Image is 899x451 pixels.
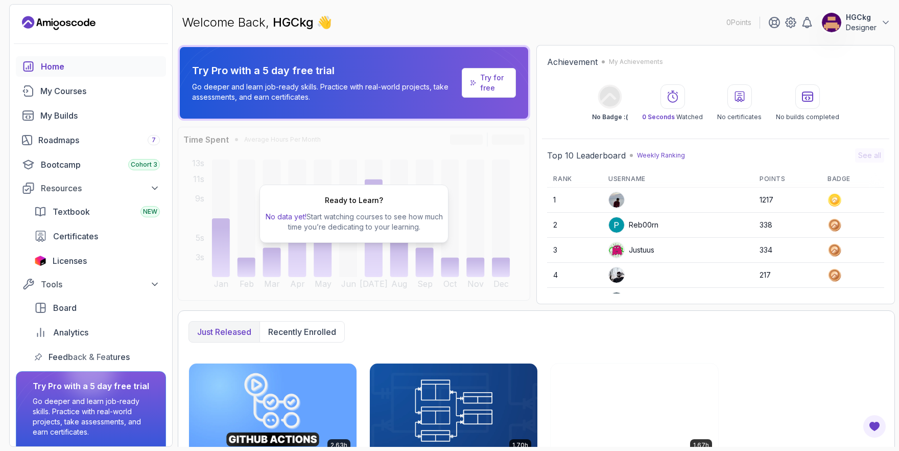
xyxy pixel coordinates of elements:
td: 2 [547,213,602,238]
button: See all [855,148,884,163]
span: 7 [152,136,156,144]
button: Resources [16,179,166,197]
td: 217 [753,263,821,288]
p: Go deeper and learn job-ready skills. Practice with real-world projects, take assessments, and ea... [192,82,458,102]
span: 0 Seconds [642,113,675,121]
p: 1.70h [512,441,528,449]
span: HGCkg [273,15,317,30]
td: 1 [547,188,602,213]
th: Username [602,171,753,188]
img: user profile image [822,13,841,32]
div: My Builds [40,109,160,122]
span: Cohort 3 [131,161,157,169]
p: 2.63h [330,441,347,449]
td: 334 [753,238,821,263]
a: roadmaps [16,130,166,150]
div: Reb00rn [608,217,658,233]
button: Just released [189,322,259,342]
th: Rank [547,171,602,188]
img: default monster avatar [609,242,624,258]
img: user profile image [609,292,624,308]
a: Landing page [22,15,96,31]
a: board [28,298,166,318]
p: Watched [642,113,703,121]
div: Resources [41,182,160,194]
p: HGCkg [846,12,877,22]
div: Tools [41,278,160,290]
td: 217 [753,288,821,313]
button: user profile imageHGCkgDesigner [821,12,891,33]
p: Start watching courses to see how much time you’re dedicating to your learning. [264,212,444,232]
span: Licenses [53,255,87,267]
span: NEW [143,208,157,216]
span: Textbook [53,206,90,218]
a: feedback [28,347,166,367]
a: textbook [28,201,166,222]
div: Home [41,60,160,73]
span: 👋 [317,14,333,31]
td: 1217 [753,188,821,213]
a: bootcamp [16,154,166,175]
a: builds [16,105,166,126]
span: Certificates [53,230,98,242]
span: Analytics [53,326,88,339]
span: No data yet! [266,212,306,221]
img: user profile image [609,217,624,233]
td: 3 [547,238,602,263]
h2: Top 10 Leaderboard [547,149,626,162]
td: 5 [547,288,602,313]
h2: Ready to Learn? [325,195,383,206]
p: Welcome Back, [182,14,332,31]
p: Try Pro with a 5 day free trial [192,63,458,78]
span: Feedback & Features [49,351,130,363]
h2: Achievement [547,56,598,68]
th: Badge [821,171,884,188]
div: My Courses [40,85,160,97]
p: 0 Points [726,17,751,28]
img: jetbrains icon [34,256,46,266]
p: 1.67h [693,441,709,449]
a: licenses [28,251,166,271]
td: 4 [547,263,602,288]
a: certificates [28,226,166,246]
a: Try for free [480,73,508,93]
a: home [16,56,166,77]
button: Tools [16,275,166,294]
img: user profile image [609,267,624,283]
td: 338 [753,213,821,238]
div: Bootcamp [41,159,160,171]
div: silentjackalcf1a1 [608,292,681,308]
p: My Achievements [609,58,663,66]
th: Points [753,171,821,188]
p: Designer [846,22,877,33]
div: Justuus [608,242,654,258]
p: Go deeper and learn job-ready skills. Practice with real-world projects, take assessments, and ea... [33,396,149,437]
button: Open Feedback Button [862,414,887,439]
p: No certificates [717,113,762,121]
p: Weekly Ranking [637,151,685,160]
p: No builds completed [776,113,839,121]
button: Recently enrolled [259,322,344,342]
p: Recently enrolled [268,326,336,338]
a: Try for free [462,68,516,98]
p: Just released [197,326,251,338]
span: Board [53,302,77,314]
p: No Badge :( [592,113,628,121]
div: Roadmaps [38,134,160,146]
a: courses [16,81,166,101]
img: user profile image [609,192,624,208]
a: analytics [28,322,166,343]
